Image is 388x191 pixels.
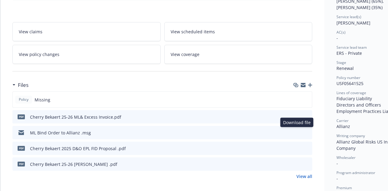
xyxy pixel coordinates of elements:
[336,123,350,129] span: Allianz
[18,81,28,89] h3: Files
[296,173,312,179] a: View all
[336,160,338,166] span: -
[164,45,313,64] a: View coverage
[304,114,310,120] button: preview file
[19,51,59,58] span: View policy changes
[18,162,25,166] span: pdf
[336,176,338,181] span: -
[336,170,375,175] span: Program administrator
[30,145,126,152] div: Cherry Bekaert 2025 D&O EPL FID Proposal .pdf
[336,155,356,160] span: Wholesaler
[295,161,299,167] button: download file
[336,30,346,35] span: AC(s)
[336,133,365,138] span: Writing company
[336,90,366,95] span: Lines of coverage
[164,22,313,41] a: View scheduled items
[336,14,361,19] span: Service lead(s)
[336,60,346,65] span: Stage
[171,51,199,58] span: View coverage
[304,145,310,152] button: preview file
[30,130,91,136] div: ML Bind Order to Allianz .msg
[171,28,215,35] span: View scheduled items
[12,81,28,89] div: Files
[35,97,50,103] span: Missing
[336,118,349,123] span: Carrier
[19,28,42,35] span: View claims
[295,114,299,120] button: download file
[336,185,352,190] span: Premium
[336,81,363,86] span: USF05641525
[336,35,338,41] span: -
[30,161,117,167] div: Cherry Bekaert 25-26 [PERSON_NAME] .pdf
[12,22,161,41] a: View claims
[336,75,360,80] span: Policy number
[336,45,367,50] span: Service lead team
[336,50,362,56] span: ERS - Private
[12,45,161,64] a: View policy changes
[280,118,313,127] div: Download file
[18,146,25,150] span: pdf
[293,129,299,136] button: download file
[30,114,121,120] div: Cherry Bekaert 25-26 ML& Excess Invoice.pdf
[304,161,310,167] button: preview file
[18,114,25,119] span: pdf
[304,129,310,136] button: preview file
[336,20,370,26] span: [PERSON_NAME]
[295,145,299,152] button: download file
[18,97,30,102] span: Policy
[336,65,354,71] span: Renewal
